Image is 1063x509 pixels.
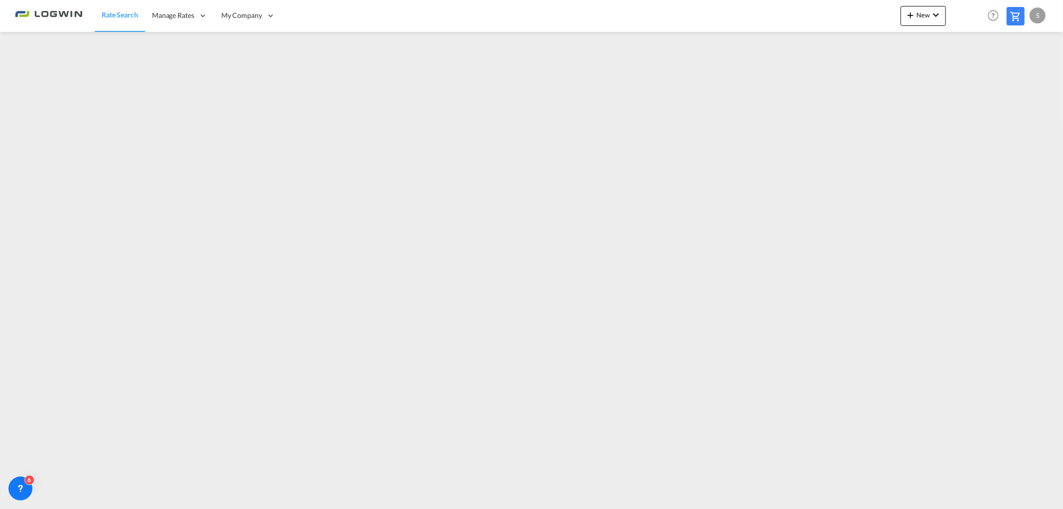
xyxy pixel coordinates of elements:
[221,10,262,20] span: My Company
[152,10,194,20] span: Manage Rates
[1030,7,1046,23] div: S
[905,11,942,19] span: New
[901,6,946,26] button: icon-plus 400-fgNewicon-chevron-down
[102,10,138,19] span: Rate Search
[930,9,942,21] md-icon: icon-chevron-down
[985,7,1007,25] div: Help
[905,9,916,21] md-icon: icon-plus 400-fg
[985,7,1002,24] span: Help
[15,4,82,27] img: 2761ae10d95411efa20a1f5e0282d2d7.png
